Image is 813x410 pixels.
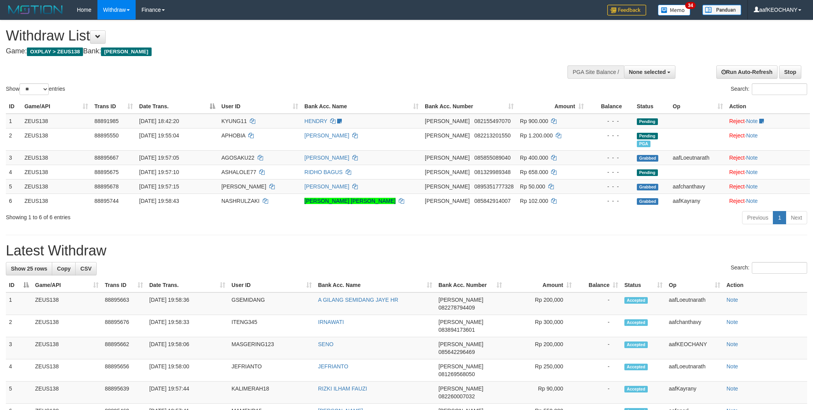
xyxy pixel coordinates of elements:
th: Bank Acc. Number: activate to sort column ascending [422,99,517,114]
span: [PERSON_NAME] [438,385,483,392]
a: Copy [52,262,76,275]
td: 4 [6,359,32,382]
span: 88895678 [94,183,118,190]
td: 88895676 [102,315,146,337]
span: Copy 083894173601 to clipboard [438,327,475,333]
span: [DATE] 18:42:20 [139,118,179,124]
a: RIDHO BAGUS [304,169,343,175]
a: IRNAWATI [318,319,344,325]
span: Copy [57,266,71,272]
th: ID: activate to sort column descending [6,278,32,292]
th: Balance: activate to sort column ascending [575,278,621,292]
td: 3 [6,337,32,359]
span: Grabbed [637,155,659,162]
span: [DATE] 19:57:05 [139,155,179,161]
span: [PERSON_NAME] [425,118,470,124]
td: JEFRIANTO [228,359,315,382]
span: OXPLAY > ZEUS138 [27,48,83,56]
span: Rp 1.200.000 [520,132,553,139]
td: [DATE] 19:58:06 [146,337,228,359]
span: Copy 085855089040 to clipboard [474,155,511,161]
div: Showing 1 to 6 of 6 entries [6,210,333,221]
td: 88895663 [102,292,146,315]
th: ID [6,99,21,114]
a: SENO [318,341,334,347]
span: None selected [629,69,666,75]
span: Copy 085642296469 to clipboard [438,349,475,355]
td: aafKayrany [670,194,726,208]
span: Grabbed [637,198,659,205]
a: Note [726,319,738,325]
td: ZEUS138 [21,114,92,128]
td: ZEUS138 [21,179,92,194]
td: · [726,165,810,179]
a: Note [746,169,758,175]
th: Amount: activate to sort column ascending [505,278,575,292]
a: Stop [779,65,801,79]
th: Bank Acc. Name: activate to sort column ascending [315,278,435,292]
th: Balance [587,99,634,114]
span: Rp 400.000 [520,155,548,161]
td: 6 [6,194,21,208]
span: NASHRULZAKI [221,198,260,204]
td: · [726,128,810,150]
span: [PERSON_NAME] [438,341,483,347]
th: Op: activate to sort column ascending [666,278,723,292]
td: 5 [6,382,32,404]
a: 1 [773,211,786,224]
th: Bank Acc. Number: activate to sort column ascending [435,278,505,292]
span: Copy 082155497070 to clipboard [474,118,511,124]
span: Copy 081329989348 to clipboard [474,169,511,175]
th: Action [726,99,810,114]
span: Grabbed [637,184,659,190]
a: JEFRIANTO [318,363,348,370]
td: aafLoeutnarath [666,359,723,382]
div: - - - [590,132,631,139]
span: Copy 085842914007 to clipboard [474,198,511,204]
span: Accepted [624,297,648,304]
a: Reject [729,169,745,175]
a: Note [746,183,758,190]
td: [DATE] 19:58:36 [146,292,228,315]
td: 88895656 [102,359,146,382]
span: 88895667 [94,155,118,161]
span: [DATE] 19:58:43 [139,198,179,204]
span: Copy 082278794409 to clipboard [438,304,475,311]
a: Reject [729,155,745,161]
span: Copy 082213201550 to clipboard [474,132,511,139]
span: 88895675 [94,169,118,175]
td: GSEMIDANG [228,292,315,315]
span: [PERSON_NAME] [438,297,483,303]
a: Reject [729,183,745,190]
td: · [726,114,810,128]
a: Note [726,341,738,347]
span: [PERSON_NAME] [425,183,470,190]
a: [PERSON_NAME] [304,183,349,190]
span: 88891985 [94,118,118,124]
h1: Withdraw List [6,28,534,44]
span: [PERSON_NAME] [438,363,483,370]
a: HENDRY [304,118,327,124]
a: Show 25 rows [6,262,52,275]
td: 88895639 [102,382,146,404]
td: aafLoeutnarath [666,292,723,315]
td: aafchanthavy [666,315,723,337]
a: A GILANG SEMIDANG JAYE HR [318,297,398,303]
span: [DATE] 19:55:04 [139,132,179,139]
span: Rp 50.000 [520,183,545,190]
div: - - - [590,117,631,125]
td: MASGERING123 [228,337,315,359]
span: [PERSON_NAME] [221,183,266,190]
span: Copy 081269568050 to clipboard [438,371,475,377]
span: KYUNG11 [221,118,247,124]
a: Run Auto-Refresh [716,65,778,79]
a: RIZKI ILHAM FAUZI [318,385,367,392]
div: - - - [590,154,631,162]
th: Date Trans.: activate to sort column ascending [146,278,228,292]
td: ZEUS138 [32,359,102,382]
span: [PERSON_NAME] [425,155,470,161]
th: User ID: activate to sort column ascending [218,99,301,114]
a: Note [746,118,758,124]
td: Rp 300,000 [505,315,575,337]
span: [PERSON_NAME] [425,169,470,175]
